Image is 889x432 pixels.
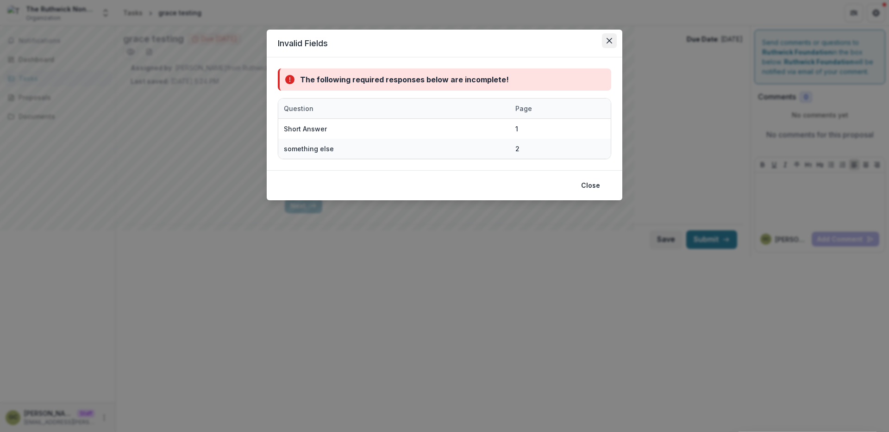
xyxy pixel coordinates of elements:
[267,30,622,57] header: Invalid Fields
[510,99,556,118] div: Page
[515,144,520,154] div: 2
[602,33,617,48] button: Close
[278,104,319,113] div: Question
[510,104,538,113] div: Page
[278,99,510,118] div: Question
[284,144,334,154] div: something else
[284,124,327,134] div: Short Answer
[515,124,518,134] div: 1
[576,178,606,193] button: Close
[300,74,509,85] div: The following required responses below are incomplete!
